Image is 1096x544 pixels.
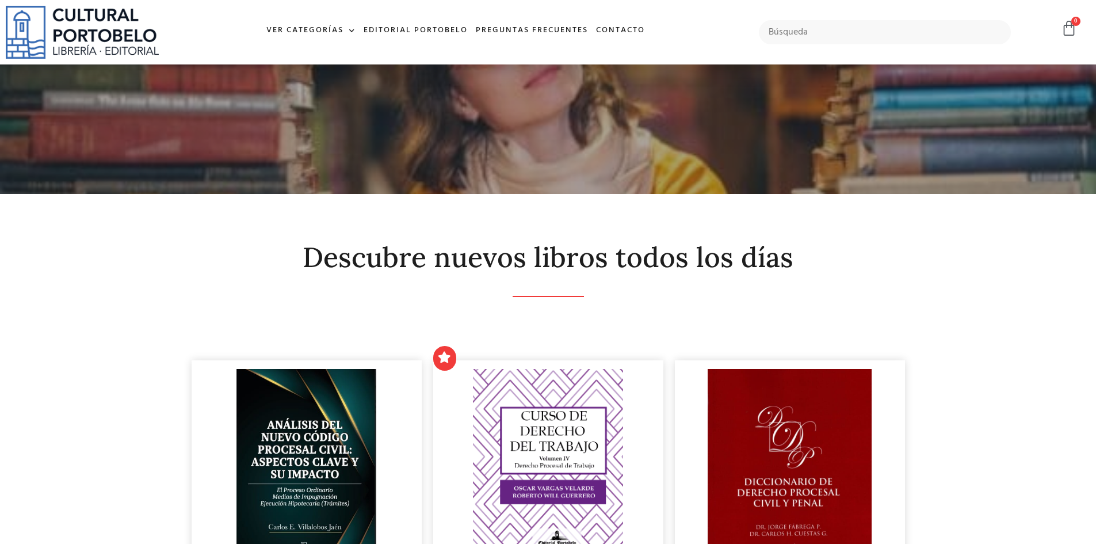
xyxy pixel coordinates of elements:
[360,18,472,43] a: Editorial Portobelo
[192,242,905,273] h2: Descubre nuevos libros todos los días
[472,18,592,43] a: Preguntas frecuentes
[262,18,360,43] a: Ver Categorías
[1061,20,1077,37] a: 0
[759,20,1011,44] input: Búsqueda
[1071,17,1080,26] span: 0
[592,18,649,43] a: Contacto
